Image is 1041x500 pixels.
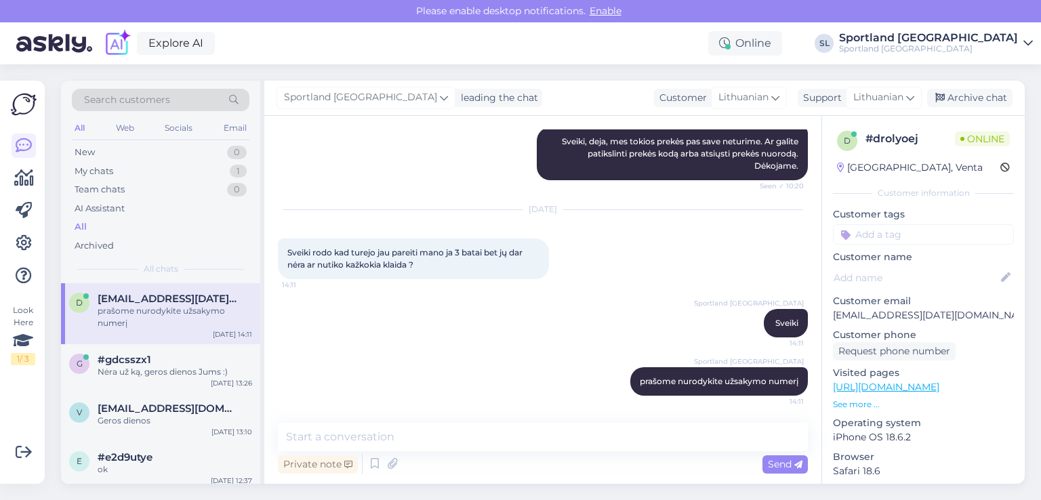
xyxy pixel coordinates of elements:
[718,90,769,105] span: Lithuanian
[833,342,956,360] div: Request phone number
[211,427,252,437] div: [DATE] 13:10
[98,354,151,366] span: #gdcsszx1
[640,376,798,386] span: prašome nurodykite užsakymo numerį
[955,131,1010,146] span: Online
[278,203,808,215] div: [DATE]
[84,93,170,107] span: Search customers
[211,378,252,388] div: [DATE] 13:26
[833,250,1014,264] p: Customer name
[927,89,1013,107] div: Archive chat
[75,146,95,159] div: New
[137,32,215,55] a: Explore AI
[11,304,35,365] div: Look Here
[11,91,37,117] img: Askly Logo
[833,398,1014,411] p: See more ...
[833,416,1014,430] p: Operating system
[833,187,1014,199] div: Customer information
[833,207,1014,222] p: Customer tags
[144,263,178,275] span: All chats
[833,308,1014,322] p: [EMAIL_ADDRESS][DATE][DOMAIN_NAME]
[75,165,113,178] div: My chats
[775,318,798,328] span: Sveiki
[211,476,252,486] div: [DATE] 12:37
[76,297,83,308] span: d
[72,119,87,137] div: All
[833,450,1014,464] p: Browser
[287,247,525,270] span: Sveiki rodo kad turejo jau pareiti mano ja 3 batai bet jų dar nėra ar nutiko kažkokia klaida ?
[708,31,782,56] div: Online
[75,202,125,215] div: AI Assistant
[694,298,804,308] span: Sportland [GEOGRAPHIC_DATA]
[75,183,125,196] div: Team chats
[75,220,87,234] div: All
[455,91,538,105] div: leading the chat
[230,165,247,178] div: 1
[586,5,626,17] span: Enable
[833,328,1014,342] p: Customer phone
[113,119,137,137] div: Web
[798,91,842,105] div: Support
[833,224,1014,245] input: Add a tag
[11,353,35,365] div: 1 / 3
[833,381,939,393] a: [URL][DOMAIN_NAME]
[213,329,252,339] div: [DATE] 14:11
[98,293,239,305] span: domantas.jan5@gmail.com
[278,455,358,474] div: Private note
[753,396,804,407] span: 14:11
[221,119,249,137] div: Email
[98,305,252,329] div: prašome nurodykite užsakymo numerį
[833,294,1014,308] p: Customer email
[227,146,247,159] div: 0
[865,131,955,147] div: # drolyoej
[833,366,1014,380] p: Visited pages
[853,90,903,105] span: Lithuanian
[77,407,82,417] span: v
[839,33,1033,54] a: Sportland [GEOGRAPHIC_DATA]Sportland [GEOGRAPHIC_DATA]
[839,33,1018,43] div: Sportland [GEOGRAPHIC_DATA]
[284,90,437,105] span: Sportland [GEOGRAPHIC_DATA]
[833,464,1014,478] p: Safari 18.6
[768,458,802,470] span: Send
[815,34,834,53] div: SL
[77,358,83,369] span: g
[98,402,239,415] span: virzintas93@gmail.com
[103,29,131,58] img: explore-ai
[75,239,114,253] div: Archived
[162,119,195,137] div: Socials
[834,270,998,285] input: Add name
[694,356,804,367] span: Sportland [GEOGRAPHIC_DATA]
[753,181,804,191] span: Seen ✓ 10:20
[282,280,333,290] span: 14:11
[227,183,247,196] div: 0
[98,451,152,463] span: #e2d9utye
[654,91,707,105] div: Customer
[839,43,1018,54] div: Sportland [GEOGRAPHIC_DATA]
[98,463,252,476] div: ok
[833,430,1014,444] p: iPhone OS 18.6.2
[77,456,82,466] span: e
[753,338,804,348] span: 14:11
[98,366,252,378] div: Nėra už ką, geros dienos Jums :)
[837,161,983,175] div: [GEOGRAPHIC_DATA], Venta
[98,415,252,427] div: Geros dienos
[844,136,851,146] span: d
[562,136,800,171] span: Sveiki, deja, mes tokios prekės pas save neturime. Ar galite patikslinti prekės kodą arba atsiųst...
